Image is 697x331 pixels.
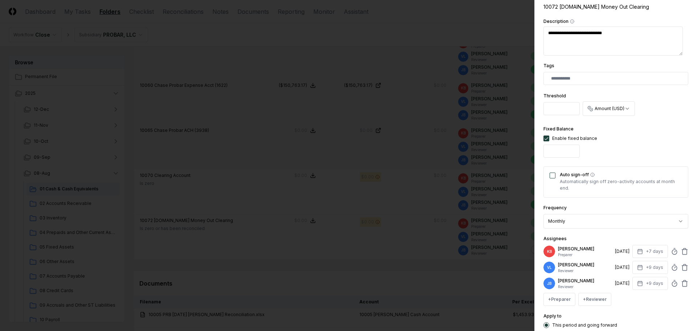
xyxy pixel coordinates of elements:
button: +Preparer [543,293,575,306]
div: [DATE] [615,264,629,271]
button: +Reviewer [578,293,611,306]
p: [PERSON_NAME] [558,278,612,284]
label: This period and going forward [552,323,617,327]
label: Tags [543,63,554,68]
label: Assignees [543,236,567,241]
div: 10072 [DOMAIN_NAME] Money Out Clearing [543,3,688,11]
div: [DATE] [615,248,629,255]
p: [PERSON_NAME] [558,246,612,252]
p: Reviewer [558,284,612,290]
p: Preparer [558,252,612,258]
label: Frequency [543,205,567,210]
button: +7 days [632,245,668,258]
button: +9 days [632,277,668,290]
label: Description [543,19,688,24]
span: KB [547,249,552,254]
label: Apply to [543,313,562,319]
button: Description [570,19,574,24]
span: JB [547,281,551,286]
p: Reviewer [558,268,612,274]
label: Threshold [543,93,566,98]
button: Auto sign-off [590,173,595,177]
label: Fixed Balance [543,126,574,132]
p: [PERSON_NAME] [558,262,612,268]
div: [DATE] [615,280,629,287]
p: Automatically sign off zero-activity accounts at month end. [560,178,682,191]
button: +9 days [632,261,668,274]
label: Auto sign-off [560,173,682,177]
span: VL [547,265,552,270]
div: Enable fixed balance [552,135,597,142]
